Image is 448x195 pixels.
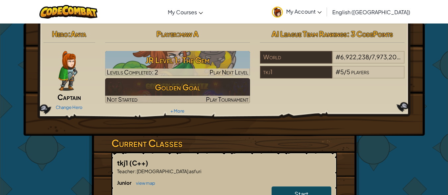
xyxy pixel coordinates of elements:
[347,68,350,75] span: 5
[107,68,158,76] span: Levels Completed: 2
[260,51,332,64] div: World
[68,29,71,38] span: :
[336,53,340,61] span: #
[260,72,405,80] a: tkj1#5/5players
[57,92,81,102] span: Captain
[117,159,129,167] span: tkj1
[340,68,344,75] span: 5
[372,53,401,61] span: 7,973,209
[71,29,86,38] span: Anya
[164,3,206,21] a: My Courses
[179,29,199,38] span: maw A
[105,78,250,103] img: Golden Goal
[168,9,197,16] span: My Courses
[107,95,138,103] span: Not Started
[344,68,347,75] span: /
[206,95,248,103] span: Play Tournament
[269,1,325,22] a: My Account
[105,78,250,103] a: Golden GoalNot StartedPlay Tournament
[105,80,250,95] h3: Golden Goal
[105,51,250,76] a: Play Next Level
[210,68,248,76] span: Play Next Level
[170,108,184,114] a: + More
[135,168,136,174] span: :
[260,66,332,78] div: tkj1
[105,51,250,76] img: JR Level 1: The Gem
[340,53,369,61] span: 6,922,238
[332,9,410,16] span: English ([GEOGRAPHIC_DATA])
[129,159,148,167] span: (C++)
[401,53,419,61] span: players
[329,3,414,21] a: English ([GEOGRAPHIC_DATA])
[157,29,177,38] span: Player
[52,29,68,38] span: Hero
[177,29,179,38] span: :
[133,180,155,186] a: view map
[136,168,201,174] span: [DEMOGRAPHIC_DATA] asfuri
[347,29,393,38] span: : 3 CodePoints
[117,179,133,186] span: Junior
[272,7,283,18] img: avatar
[117,168,135,174] span: Teacher
[39,5,97,19] img: CodeCombat logo
[351,68,369,75] span: players
[56,105,83,110] a: Change Hero
[286,8,322,15] span: My Account
[260,57,405,65] a: World#6,922,238/7,973,209players
[272,29,347,38] span: AI League Team Rankings
[105,53,250,68] h3: JR Level 1: The Gem
[336,68,340,75] span: #
[369,53,372,61] span: /
[58,51,77,91] img: captain-pose.png
[111,136,337,151] h3: Current Classes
